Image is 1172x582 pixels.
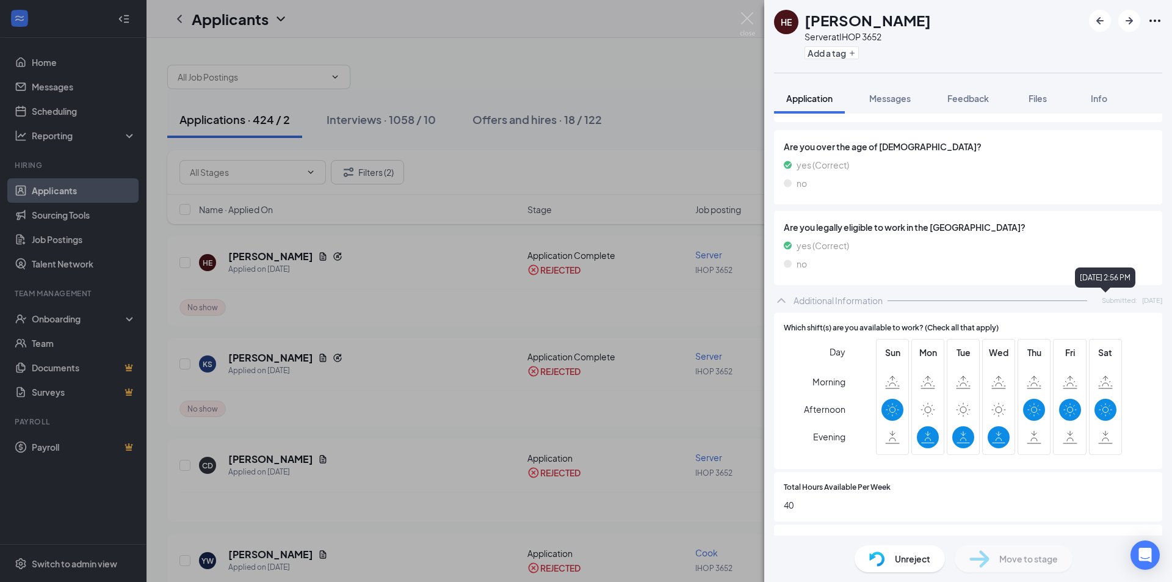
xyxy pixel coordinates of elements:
span: Feedback [947,93,989,104]
button: ArrowLeftNew [1089,10,1111,32]
span: Day [830,345,845,358]
span: Fri [1059,346,1081,359]
span: Morning [812,371,845,393]
span: Sun [881,346,903,359]
svg: ChevronUp [774,293,789,308]
button: ArrowRight [1118,10,1140,32]
span: [DATE] [1142,295,1162,305]
span: Move to stage [999,552,1058,566]
span: Have you previously worked for IHOP? [784,534,919,546]
span: Unreject [895,552,930,566]
div: [DATE] 2:56 PM [1075,267,1135,288]
span: Tue [952,346,974,359]
span: Application [786,93,833,104]
span: Are you legally eligible to work in the [GEOGRAPHIC_DATA]? [784,220,1152,234]
span: 40 [784,498,1152,512]
svg: ArrowLeftNew [1093,13,1107,28]
span: Mon [917,346,939,359]
span: yes (Correct) [797,158,849,172]
span: Info [1091,93,1107,104]
span: Files [1029,93,1047,104]
svg: Plus [848,49,856,57]
div: Server at IHOP 3652 [805,31,931,43]
span: Wed [988,346,1010,359]
span: Total Hours Available Per Week [784,482,891,493]
span: no [797,176,807,190]
span: Are you over the age of [DEMOGRAPHIC_DATA]? [784,140,1152,153]
span: Submitted: [1102,295,1137,305]
span: Messages [869,93,911,104]
span: Sat [1094,346,1116,359]
span: Thu [1023,346,1045,359]
button: PlusAdd a tag [805,46,859,59]
div: Open Intercom Messenger [1130,540,1160,570]
div: Additional Information [794,294,883,307]
svg: Ellipses [1148,13,1162,28]
div: HE [781,16,792,28]
h1: [PERSON_NAME] [805,10,931,31]
span: no [797,257,807,271]
span: Afternoon [804,398,845,420]
span: yes (Correct) [797,239,849,252]
svg: ArrowRight [1122,13,1137,28]
span: Evening [813,426,845,448]
span: Which shift(s) are you available to work? (Check all that apply) [784,322,999,334]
